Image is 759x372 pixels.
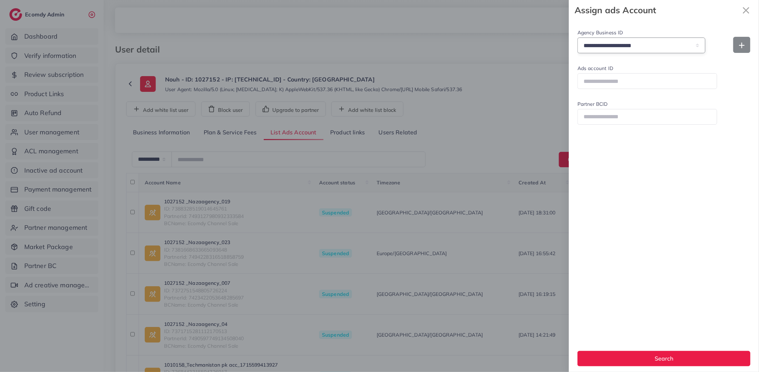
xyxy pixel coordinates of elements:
[739,3,753,18] svg: x
[575,4,739,16] strong: Assign ads Account
[655,355,673,362] span: Search
[739,3,753,18] button: Close
[577,65,717,72] label: Ads account ID
[739,43,745,48] img: Add new
[577,100,717,108] label: Partner BCID
[577,351,750,366] button: Search
[577,29,705,36] label: Agency Business ID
